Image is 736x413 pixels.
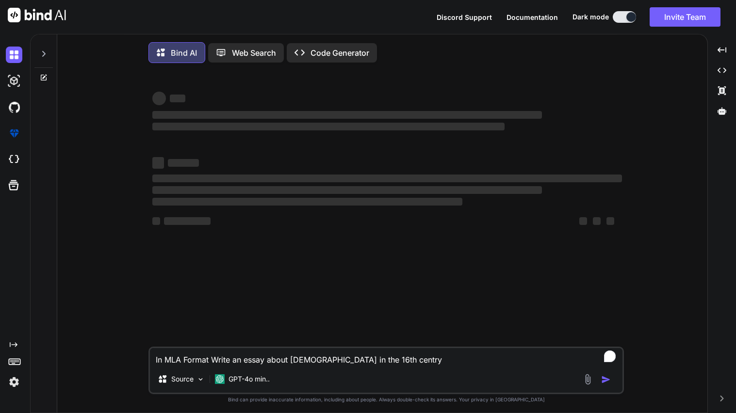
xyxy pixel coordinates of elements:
[507,12,558,22] button: Documentation
[171,47,197,59] p: Bind AI
[579,217,587,225] span: ‌
[6,125,22,142] img: premium
[196,375,205,383] img: Pick Models
[606,217,614,225] span: ‌
[215,374,225,384] img: GPT-4o mini
[152,123,505,130] span: ‌
[232,47,276,59] p: Web Search
[152,175,622,182] span: ‌
[6,47,22,63] img: darkChat
[601,375,611,384] img: icon
[6,73,22,89] img: darkAi-studio
[148,396,624,403] p: Bind can provide inaccurate information, including about people. Always double-check its answers....
[164,217,211,225] span: ‌
[171,374,194,384] p: Source
[593,217,601,225] span: ‌
[152,217,160,225] span: ‌
[6,151,22,168] img: cloudideIcon
[507,13,558,21] span: Documentation
[152,157,164,169] span: ‌
[437,12,492,22] button: Discord Support
[152,198,462,206] span: ‌
[170,95,185,102] span: ‌
[437,13,492,21] span: Discord Support
[311,47,369,59] p: Code Generator
[650,7,720,27] button: Invite Team
[572,12,609,22] span: Dark mode
[168,159,199,167] span: ‌
[6,374,22,390] img: settings
[150,348,622,365] textarea: To enrich screen reader interactions, please activate Accessibility in Grammarly extension settings
[152,92,166,105] span: ‌
[152,111,542,119] span: ‌
[229,374,270,384] p: GPT-4o min..
[8,8,66,22] img: Bind AI
[6,99,22,115] img: githubDark
[582,374,593,385] img: attachment
[152,186,542,194] span: ‌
